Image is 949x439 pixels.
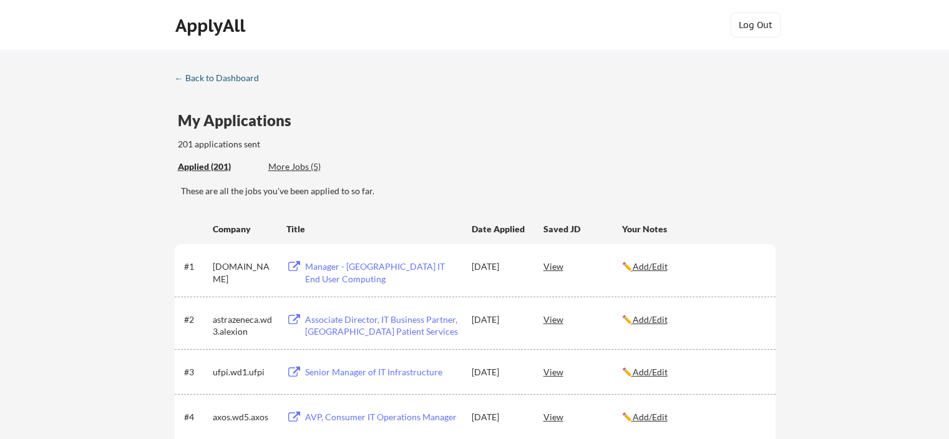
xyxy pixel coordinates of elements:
[184,366,208,378] div: #3
[633,412,668,422] u: Add/Edit
[178,138,419,150] div: 201 applications sent
[543,405,622,428] div: View
[622,313,764,326] div: ✏️
[268,160,360,174] div: These are job applications we think you'd be a good fit for, but couldn't apply you to automatica...
[731,12,781,37] button: Log Out
[213,411,275,423] div: axos.wd5.axos
[305,366,460,378] div: Senior Manager of IT Infrastructure
[472,223,527,235] div: Date Applied
[622,260,764,273] div: ✏️
[178,160,259,174] div: These are all the jobs you've been applied to so far.
[622,411,764,423] div: ✏️
[175,15,249,36] div: ApplyAll
[305,313,460,338] div: Associate Director, IT Business Partner, [GEOGRAPHIC_DATA] Patient Services
[213,313,275,338] div: astrazeneca.wd3.alexion
[184,313,208,326] div: #2
[472,411,527,423] div: [DATE]
[213,260,275,285] div: [DOMAIN_NAME]
[305,411,460,423] div: AVP, Consumer IT Operations Manager
[184,411,208,423] div: #4
[286,223,460,235] div: Title
[268,160,360,173] div: More Jobs (5)
[543,308,622,330] div: View
[178,160,259,173] div: Applied (201)
[472,260,527,273] div: [DATE]
[305,260,460,285] div: Manager - [GEOGRAPHIC_DATA] IT End User Computing
[213,223,275,235] div: Company
[175,74,268,82] div: ← Back to Dashboard
[181,185,776,197] div: These are all the jobs you've been applied to so far.
[175,73,268,86] a: ← Back to Dashboard
[633,367,668,377] u: Add/Edit
[472,366,527,378] div: [DATE]
[543,255,622,277] div: View
[178,113,301,128] div: My Applications
[622,366,764,378] div: ✏️
[543,360,622,383] div: View
[622,223,764,235] div: Your Notes
[472,313,527,326] div: [DATE]
[184,260,208,273] div: #1
[213,366,275,378] div: ufpi.wd1.ufpi
[633,314,668,325] u: Add/Edit
[633,261,668,272] u: Add/Edit
[543,217,622,240] div: Saved JD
